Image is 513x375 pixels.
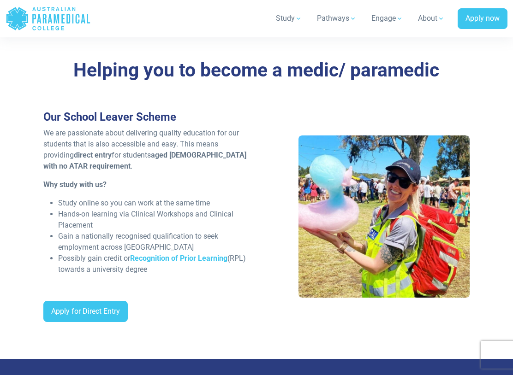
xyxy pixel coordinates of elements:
a: Apply for Direct Entry [43,301,128,322]
p: We are passionate about delivering quality education for our students that is also accessible and... [43,128,251,172]
li: Possibly gain credit or (RPL) towards a university degree [58,253,251,275]
li: Hands-on learning via Clinical Workshops and Clinical Placement [58,209,251,231]
a: Study [270,6,308,31]
h3: Our School Leaver Scheme [43,111,251,123]
strong: Why study with us? [43,180,107,189]
a: About [412,6,450,31]
a: Australian Paramedical College [6,4,91,34]
li: Gain a nationally recognised qualification to seek employment across [GEOGRAPHIC_DATA] [58,231,251,253]
strong: aged [DEMOGRAPHIC_DATA] with no ATAR requirement [43,151,246,170]
h3: Helping you to become a medic/ paramedic [43,59,470,82]
a: Pathways [311,6,362,31]
a: Recognition of Prior Learning [130,254,227,263]
a: Apply now [458,8,507,29]
strong: direct entry [74,151,112,159]
a: Engage [366,6,409,31]
li: Study online so you can work at the same time [58,198,251,209]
